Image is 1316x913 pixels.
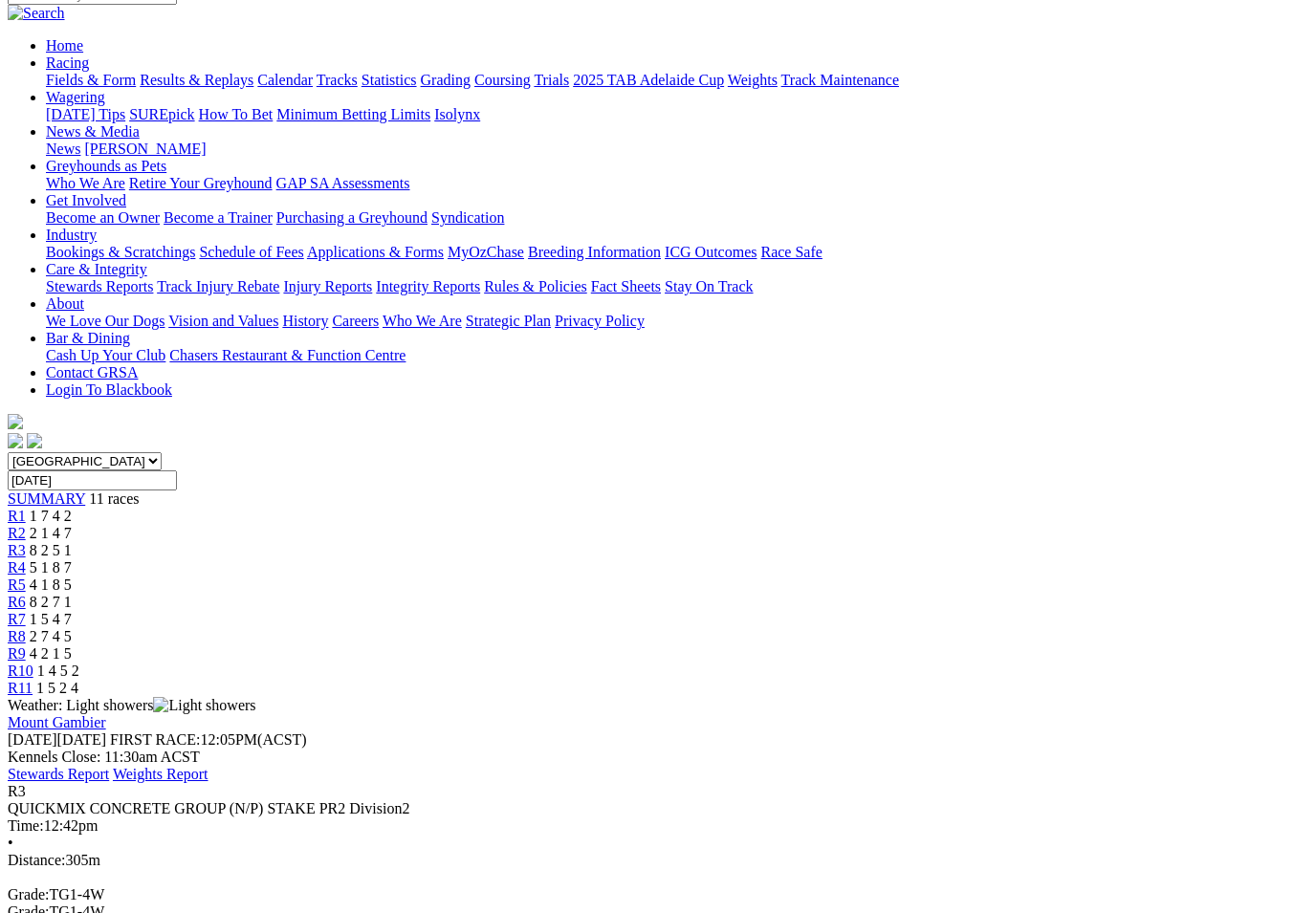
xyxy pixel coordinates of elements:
a: Industry [46,227,97,243]
span: 1 7 4 2 [30,508,72,524]
a: Weights Report [113,766,208,782]
div: Bar & Dining [46,347,1308,364]
a: Careers [332,313,379,329]
a: Retire Your Greyhound [129,175,273,191]
a: MyOzChase [448,244,524,260]
a: Track Injury Rebate [157,278,279,294]
a: R11 [8,680,33,696]
span: [DATE] [8,731,57,748]
a: Isolynx [434,106,480,122]
a: Syndication [431,209,504,226]
a: Home [46,37,83,54]
input: Select date [8,470,177,490]
span: 1 5 4 7 [30,611,72,627]
span: Time: [8,817,44,834]
a: Strategic Plan [466,313,551,329]
div: Care & Integrity [46,278,1308,295]
a: Fact Sheets [591,278,661,294]
span: 12:05PM(ACST) [110,731,307,748]
a: Vision and Values [168,313,278,329]
a: R7 [8,611,26,627]
span: Grade: [8,886,50,902]
span: R4 [8,559,26,576]
span: 1 4 5 2 [37,663,79,679]
a: [PERSON_NAME] [84,141,206,157]
span: 4 2 1 5 [30,645,72,662]
div: QUICKMIX CONCRETE GROUP (N/P) STAKE PR2 Division2 [8,800,1308,817]
div: Greyhounds as Pets [46,175,1308,192]
a: Racing [46,54,89,71]
span: 2 7 4 5 [30,628,72,644]
div: Kennels Close: 11:30am ACST [8,749,1308,766]
span: R2 [8,525,26,541]
a: Stewards Reports [46,278,153,294]
a: R1 [8,508,26,524]
a: Statistics [362,72,417,88]
a: Greyhounds as Pets [46,158,166,174]
a: Privacy Policy [555,313,645,329]
a: Become an Owner [46,209,160,226]
a: How To Bet [199,106,274,122]
div: About [46,313,1308,330]
a: R8 [8,628,26,644]
a: Stewards Report [8,766,109,782]
a: Integrity Reports [376,278,480,294]
a: Grading [421,72,471,88]
a: SUMMARY [8,490,85,507]
span: 4 1 8 5 [30,576,72,593]
a: Bar & Dining [46,330,130,346]
div: Racing [46,72,1308,89]
span: [DATE] [8,731,106,748]
div: 12:42pm [8,817,1308,835]
a: Purchasing a Greyhound [276,209,428,226]
a: R9 [8,645,26,662]
span: R3 [8,783,26,799]
span: 2 1 4 7 [30,525,72,541]
a: Get Involved [46,192,126,208]
a: 2025 TAB Adelaide Cup [573,72,724,88]
a: Care & Integrity [46,261,147,277]
span: 8 2 7 1 [30,594,72,610]
a: R10 [8,663,33,679]
a: News [46,141,80,157]
a: R3 [8,542,26,558]
a: Track Maintenance [781,72,899,88]
img: logo-grsa-white.png [8,414,23,429]
a: Injury Reports [283,278,372,294]
a: ICG Outcomes [665,244,757,260]
a: Become a Trainer [164,209,273,226]
a: Weights [728,72,778,88]
a: Calendar [257,72,313,88]
div: 305m [8,852,1308,869]
div: Wagering [46,106,1308,123]
a: Stay On Track [665,278,753,294]
a: Breeding Information [528,244,661,260]
span: R6 [8,594,26,610]
a: Race Safe [760,244,822,260]
a: Trials [534,72,569,88]
a: GAP SA Assessments [276,175,410,191]
span: • [8,835,13,851]
a: Coursing [474,72,531,88]
a: Results & Replays [140,72,253,88]
div: Get Involved [46,209,1308,227]
div: TG1-4W [8,886,1308,903]
a: Minimum Betting Limits [276,106,430,122]
a: Rules & Policies [484,278,587,294]
a: Who We Are [383,313,462,329]
a: News & Media [46,123,140,140]
a: Contact GRSA [46,364,138,380]
a: Chasers Restaurant & Function Centre [169,347,406,363]
a: About [46,295,84,312]
a: Schedule of Fees [199,244,303,260]
a: Bookings & Scratchings [46,244,195,260]
a: Wagering [46,89,105,105]
span: R5 [8,576,26,593]
a: SUREpick [129,106,194,122]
